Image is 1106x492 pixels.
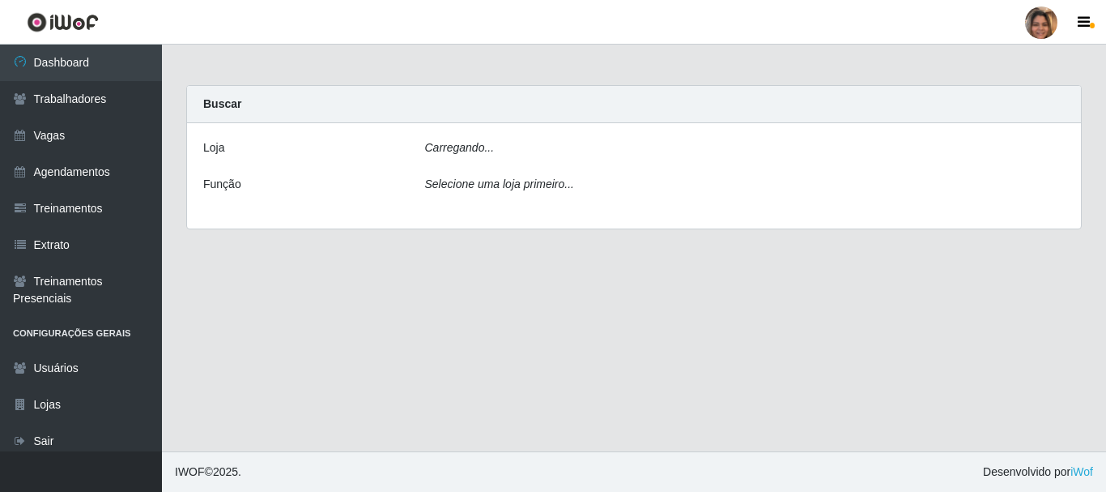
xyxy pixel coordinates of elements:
span: Desenvolvido por [983,464,1093,481]
i: Selecione uma loja primeiro... [425,178,574,190]
label: Loja [203,139,224,156]
i: Carregando... [425,141,495,154]
a: iWof [1070,465,1093,478]
strong: Buscar [203,97,241,110]
span: IWOF [175,465,205,478]
img: CoreUI Logo [27,12,99,32]
span: © 2025 . [175,464,241,481]
label: Função [203,176,241,193]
